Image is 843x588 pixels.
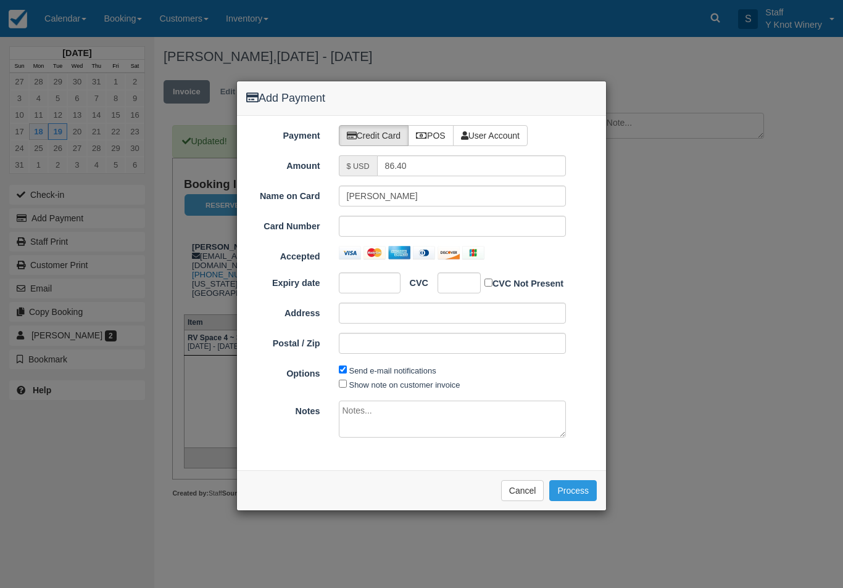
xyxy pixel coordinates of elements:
[549,480,597,501] button: Process
[347,162,370,171] small: $ USD
[501,480,544,501] button: Cancel
[349,380,460,390] label: Show note on customer invoice
[453,125,528,146] label: User Account
[237,303,330,320] label: Address
[237,246,330,263] label: Accepted
[237,363,330,380] label: Options
[237,333,330,350] label: Postal / Zip
[377,155,567,176] input: Valid amount required.
[484,276,563,290] label: CVC Not Present
[237,125,330,142] label: Payment
[237,216,330,233] label: Card Number
[408,125,454,146] label: POS
[339,125,409,146] label: Credit Card
[349,366,436,375] label: Send e-mail notifications
[246,91,597,107] h4: Add Payment
[484,279,492,287] input: CVC Not Present
[401,272,428,290] label: CVC
[237,401,330,418] label: Notes
[237,155,330,173] label: Amount
[237,272,330,290] label: Expiry date
[237,186,330,203] label: Name on Card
